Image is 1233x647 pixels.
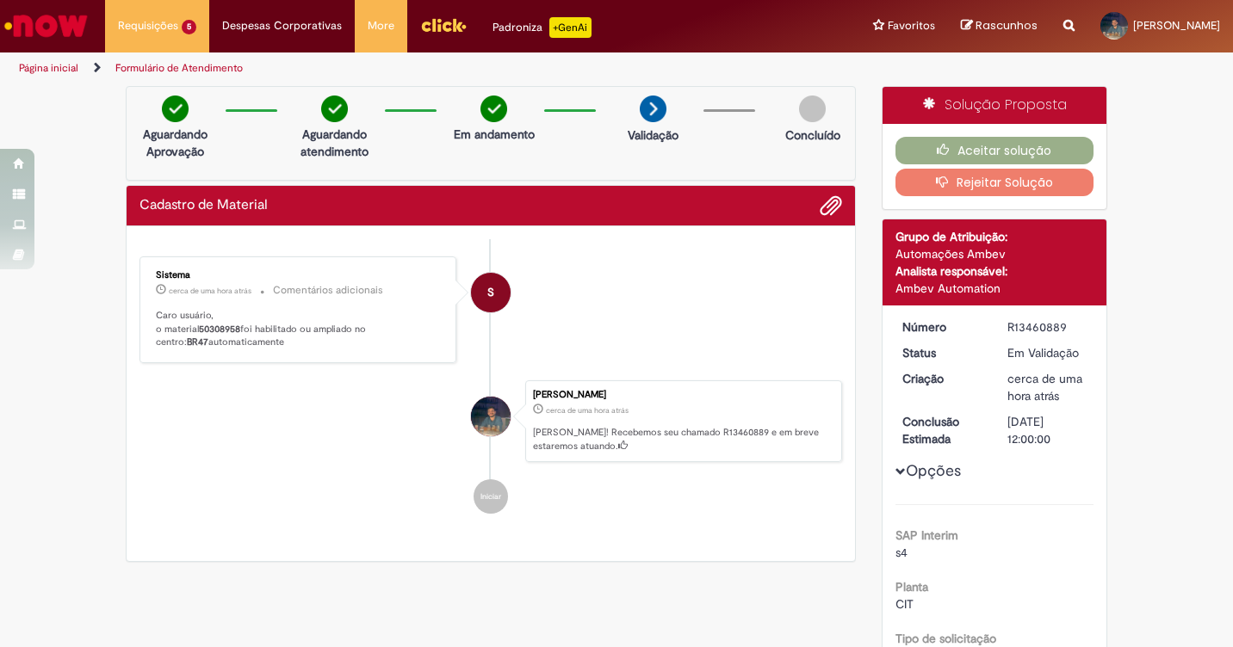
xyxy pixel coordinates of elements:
button: Rejeitar Solução [895,169,1094,196]
p: Em andamento [454,126,535,143]
dt: Criação [889,370,995,387]
div: Leonardo Simoes Rijo [471,397,511,436]
a: Rascunhos [961,18,1038,34]
span: 5 [182,20,196,34]
div: Em Validação [1007,344,1087,361]
img: check-circle-green.png [321,96,348,122]
div: Padroniza [493,17,592,38]
ul: Histórico de tíquete [139,239,842,532]
img: img-circle-grey.png [799,96,826,122]
b: SAP Interim [895,527,958,543]
span: Requisições [118,17,178,34]
p: +GenAi [549,17,592,38]
div: Automações Ambev [895,245,1094,262]
div: Sistema [156,270,443,280]
div: Analista responsável: [895,262,1094,280]
span: More [368,17,394,34]
b: BR47 [187,336,208,348]
div: Grupo de Atribuição: [895,228,1094,245]
span: Favoritos [888,17,935,34]
img: check-circle-green.png [480,96,507,122]
b: Planta [895,579,928,595]
time: 29/08/2025 08:58:10 [546,405,629,416]
span: S [487,272,494,313]
p: Aguardando Aprovação [133,126,217,160]
p: Aguardando atendimento [293,126,376,160]
span: CIT [895,596,914,612]
b: 50308958 [199,323,240,336]
img: ServiceNow [2,9,90,43]
div: System [471,273,511,312]
a: Página inicial [19,61,78,75]
div: [PERSON_NAME] [533,390,833,400]
span: cerca de uma hora atrás [169,286,251,296]
span: s4 [895,545,908,560]
div: R13460889 [1007,318,1087,336]
dt: Status [889,344,995,361]
p: Concluído [785,126,840,144]
span: cerca de uma hora atrás [546,405,629,416]
small: Comentários adicionais [273,283,383,298]
a: Formulário de Atendimento [115,61,243,75]
p: [PERSON_NAME]! Recebemos seu chamado R13460889 e em breve estaremos atuando. [533,426,833,453]
ul: Trilhas de página [13,52,809,84]
li: Leonardo Simoes Rijo [139,380,842,463]
div: [DATE] 12:00:00 [1007,413,1087,447]
div: Solução Proposta [883,87,1107,124]
span: Rascunhos [976,17,1038,34]
dt: Conclusão Estimada [889,413,995,447]
div: 29/08/2025 08:58:10 [1007,370,1087,404]
h2: Cadastro de Material Histórico de tíquete [139,198,268,213]
span: [PERSON_NAME] [1133,18,1220,33]
span: Despesas Corporativas [222,17,342,34]
img: check-circle-green.png [162,96,189,122]
span: cerca de uma hora atrás [1007,371,1082,404]
p: Validação [628,126,678,144]
img: arrow-next.png [640,96,666,122]
time: 29/08/2025 08:58:10 [1007,371,1082,404]
p: Caro usuário, o material foi habilitado ou ampliado no centro: automaticamente [156,309,443,349]
button: Adicionar anexos [820,194,842,217]
dt: Número [889,318,995,336]
button: Aceitar solução [895,137,1094,164]
div: Ambev Automation [895,280,1094,297]
time: 29/08/2025 08:58:28 [169,286,251,296]
img: click_logo_yellow_360x200.png [420,12,467,38]
b: Tipo de solicitação [895,631,996,646]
